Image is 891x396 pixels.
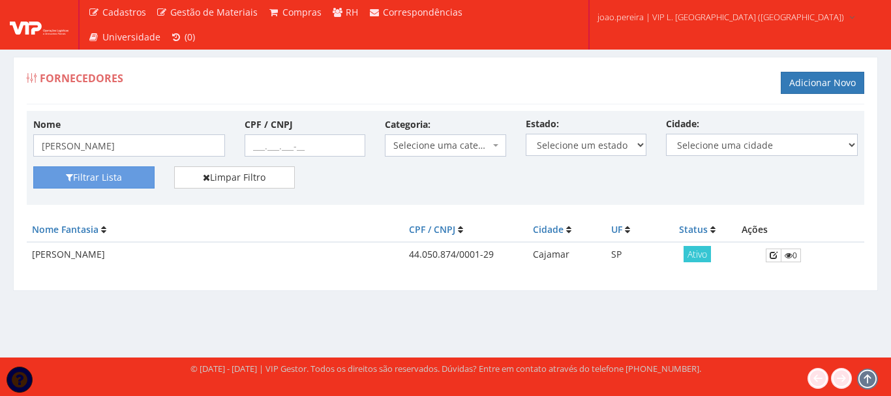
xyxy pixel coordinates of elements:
a: CPF / CNPJ [409,223,455,236]
span: joao.pereira | VIP L. [GEOGRAPHIC_DATA] ([GEOGRAPHIC_DATA]) [597,10,844,23]
label: CPF / CNPJ [245,118,293,131]
img: logo [10,15,68,35]
span: Universidade [102,31,160,43]
span: Gestão de Materiais [170,6,258,18]
input: ___.___.___-__ [245,134,366,157]
a: (0) [166,25,201,50]
a: Adicionar Novo [781,72,864,94]
a: UF [611,223,622,236]
span: Cadastros [102,6,146,18]
td: Cajamar [528,242,606,267]
span: (0) [185,31,195,43]
span: RH [346,6,358,18]
td: 44.050.874/0001-29 [404,242,528,267]
label: Estado: [526,117,559,130]
div: © [DATE] - [DATE] | VIP Gestor. Todos os direitos são reservados. Dúvidas? Entre em contato atrav... [190,363,701,375]
span: Selecione uma categoria [385,134,506,157]
span: Correspondências [383,6,462,18]
button: Filtrar Lista [33,166,155,189]
label: Nome [33,118,61,131]
td: [PERSON_NAME] [27,242,404,267]
a: Nome Fantasia [32,223,98,236]
th: Ações [736,218,864,242]
a: Status [679,223,708,236]
span: Compras [282,6,322,18]
span: Fornecedores [40,71,123,85]
a: Universidade [83,25,166,50]
a: 0 [781,249,801,262]
a: Cidade [533,223,564,236]
label: Cidade: [666,117,699,130]
label: Categoria: [385,118,430,131]
td: SP [606,242,658,267]
a: Limpar Filtro [174,166,295,189]
span: Ativo [684,246,711,262]
span: Selecione uma categoria [393,139,490,152]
